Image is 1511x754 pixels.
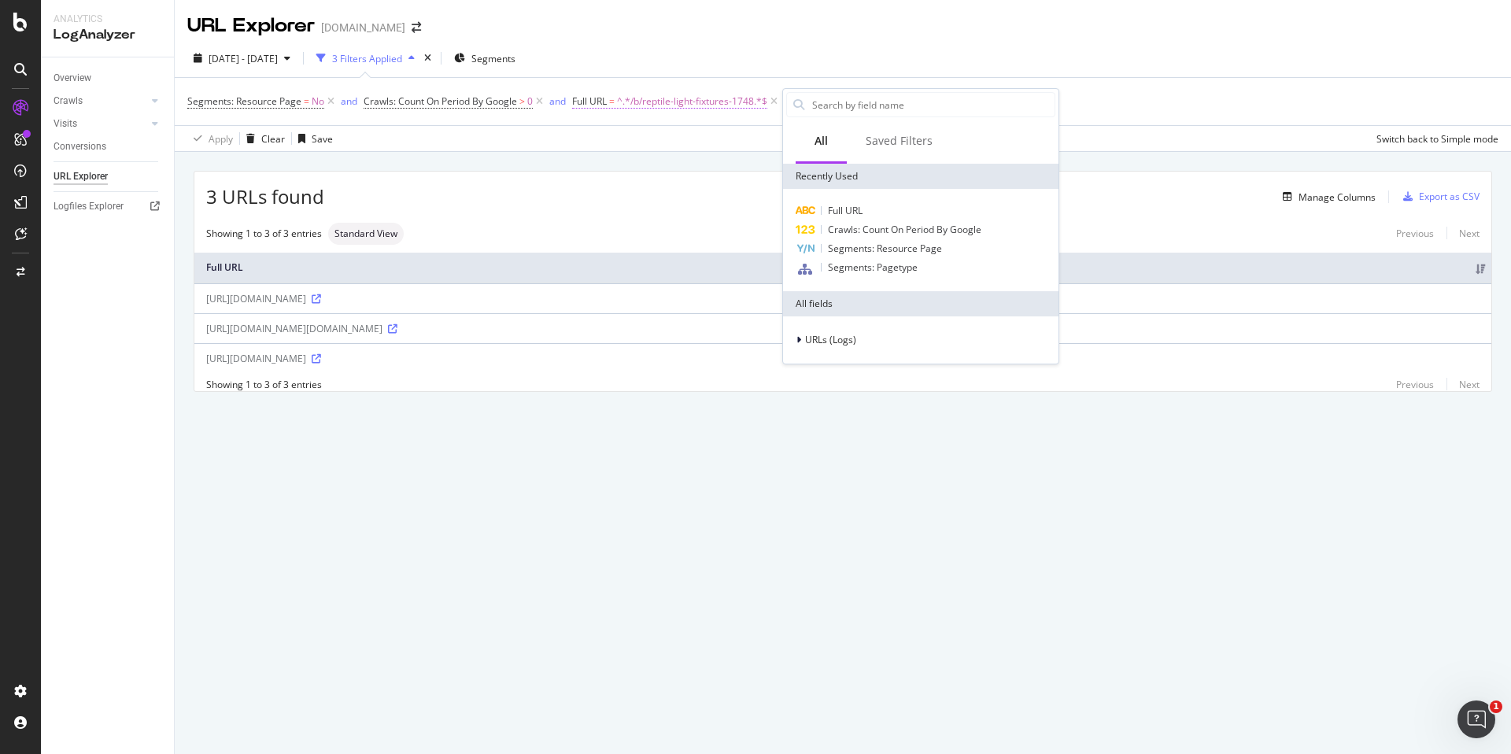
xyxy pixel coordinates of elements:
[886,343,1491,373] td: 2
[310,46,421,71] button: 3 Filters Applied
[321,20,405,35] div: [DOMAIN_NAME]
[54,70,163,87] a: Overview
[54,168,108,185] div: URL Explorer
[1457,700,1495,738] iframe: Intercom live chat
[1490,700,1502,713] span: 1
[1419,190,1480,203] div: Export as CSV
[549,94,566,108] div: and
[617,91,767,113] span: ^.*/b/reptile-light-fixtures-1748.*$
[54,168,163,185] a: URL Explorer
[815,133,828,149] div: All
[261,132,285,146] div: Clear
[609,94,615,108] span: =
[332,52,402,65] div: 3 Filters Applied
[519,94,525,108] span: >
[527,91,533,113] span: 0
[328,223,404,245] div: neutral label
[54,70,91,87] div: Overview
[828,223,981,236] span: Crawls: Count On Period By Google
[828,242,942,255] span: Segments: Resource Page
[1299,190,1376,204] div: Manage Columns
[194,253,886,283] th: Full URL: activate to sort column ascending
[412,22,421,33] div: arrow-right-arrow-left
[312,132,333,146] div: Save
[206,352,874,365] div: [URL][DOMAIN_NAME]
[341,94,357,108] div: and
[54,26,161,44] div: LogAnalyzer
[209,132,233,146] div: Apply
[206,227,322,240] div: Showing 1 to 3 of 3 entries
[292,126,333,151] button: Save
[54,139,163,155] a: Conversions
[54,93,147,109] a: Crawls
[886,313,1491,343] td: 2
[304,94,309,108] span: =
[783,291,1058,316] div: All fields
[341,94,357,109] button: and
[334,229,397,238] span: Standard View
[206,378,322,391] div: Showing 1 to 3 of 3 entries
[364,94,517,108] span: Crawls: Count On Period By Google
[54,198,163,215] a: Logfiles Explorer
[187,94,301,108] span: Segments: Resource Page
[54,116,77,132] div: Visits
[828,204,863,217] span: Full URL
[448,46,522,71] button: Segments
[187,46,297,71] button: [DATE] - [DATE]
[54,93,83,109] div: Crawls
[805,333,856,346] span: URLs (Logs)
[206,292,874,305] div: [URL][DOMAIN_NAME]
[783,164,1058,189] div: Recently Used
[54,116,147,132] a: Visits
[421,50,434,66] div: times
[471,52,515,65] span: Segments
[886,253,1491,283] th: Crawls: Count On Period By Google: activate to sort column ascending
[549,94,566,109] button: and
[572,94,607,108] span: Full URL
[781,92,844,111] button: Add Filter
[1276,187,1376,206] button: Manage Columns
[828,261,918,274] span: Segments: Pagetype
[866,133,933,149] div: Saved Filters
[1370,126,1498,151] button: Switch back to Simple mode
[1376,132,1498,146] div: Switch back to Simple mode
[187,13,315,39] div: URL Explorer
[54,13,161,26] div: Analytics
[1397,184,1480,209] button: Export as CSV
[209,52,278,65] span: [DATE] - [DATE]
[187,126,233,151] button: Apply
[886,283,1491,313] td: 64
[54,198,124,215] div: Logfiles Explorer
[811,93,1055,116] input: Search by field name
[54,139,106,155] div: Conversions
[206,322,874,335] div: [URL][DOMAIN_NAME][DOMAIN_NAME]
[240,126,285,151] button: Clear
[312,91,324,113] span: No
[206,183,324,210] span: 3 URLs found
